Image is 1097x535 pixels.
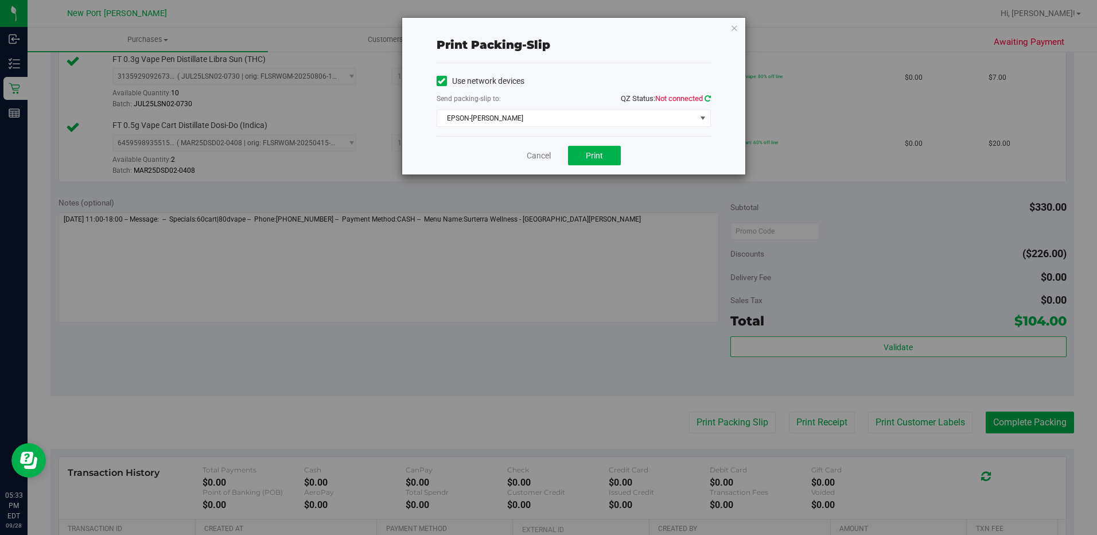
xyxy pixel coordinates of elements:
span: QZ Status: [621,94,711,103]
span: EPSON-[PERSON_NAME] [437,110,696,126]
span: select [695,110,710,126]
span: Print packing-slip [437,38,550,52]
label: Send packing-slip to: [437,94,501,104]
button: Print [568,146,621,165]
span: Print [586,151,603,160]
label: Use network devices [437,75,524,87]
iframe: Resource center [11,443,46,478]
span: Not connected [655,94,703,103]
a: Cancel [527,150,551,162]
